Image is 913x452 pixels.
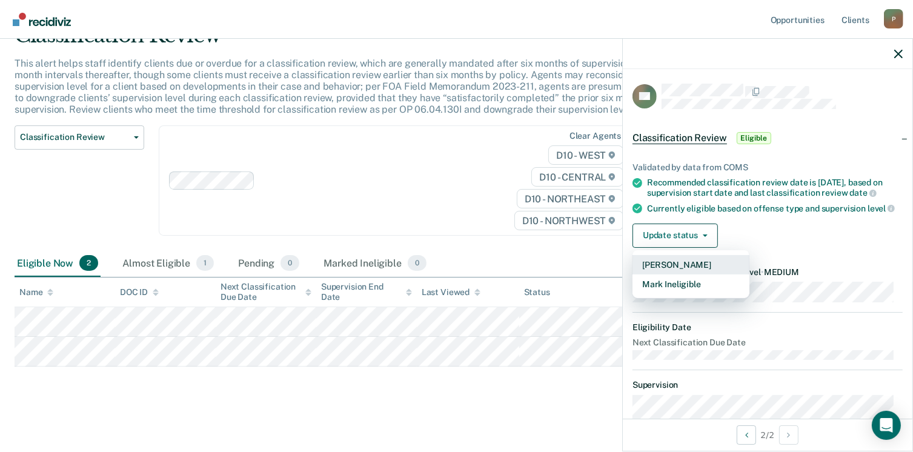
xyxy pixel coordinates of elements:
[868,204,895,213] span: level
[632,380,903,390] dt: Supervision
[647,178,903,198] div: Recommended classification review date is [DATE], based on supervision start date and last classi...
[79,255,98,271] span: 2
[120,287,159,297] div: DOC ID
[737,132,771,144] span: Eligible
[281,255,299,271] span: 0
[408,255,427,271] span: 0
[647,203,903,214] div: Currently eligible based on offense type and supervision
[623,419,912,451] div: 2 / 2
[632,267,903,278] dt: Recommended Supervision Level MEDIUM
[779,425,798,445] button: Next Opportunity
[514,211,623,230] span: D10 - NORTHWEST
[236,250,302,277] div: Pending
[623,119,912,158] div: Classification ReviewEligible
[872,411,901,440] div: Open Intercom Messenger
[221,282,311,302] div: Next Classification Due Date
[321,250,429,277] div: Marked Ineligible
[632,337,903,348] dt: Next Classification Due Date
[120,250,216,277] div: Almost Eligible
[15,250,101,277] div: Eligible Now
[422,287,480,297] div: Last Viewed
[517,189,623,208] span: D10 - NORTHEAST
[737,425,756,445] button: Previous Opportunity
[884,9,903,28] div: P
[196,255,214,271] span: 1
[632,132,727,144] span: Classification Review
[531,167,623,187] span: D10 - CENTRAL
[19,287,53,297] div: Name
[761,267,764,277] span: •
[15,58,691,116] p: This alert helps staff identify clients due or overdue for a classification review, which are gen...
[524,287,550,297] div: Status
[321,282,412,302] div: Supervision End Date
[15,23,699,58] div: Classification Review
[884,9,903,28] button: Profile dropdown button
[13,13,71,26] img: Recidiviz
[632,224,718,248] button: Update status
[20,132,129,142] span: Classification Review
[632,162,903,173] div: Validated by data from COMS
[548,145,623,165] span: D10 - WEST
[849,188,876,198] span: date
[569,131,621,141] div: Clear agents
[632,255,749,274] button: [PERSON_NAME]
[632,322,903,333] dt: Eligibility Date
[632,274,749,294] button: Mark Ineligible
